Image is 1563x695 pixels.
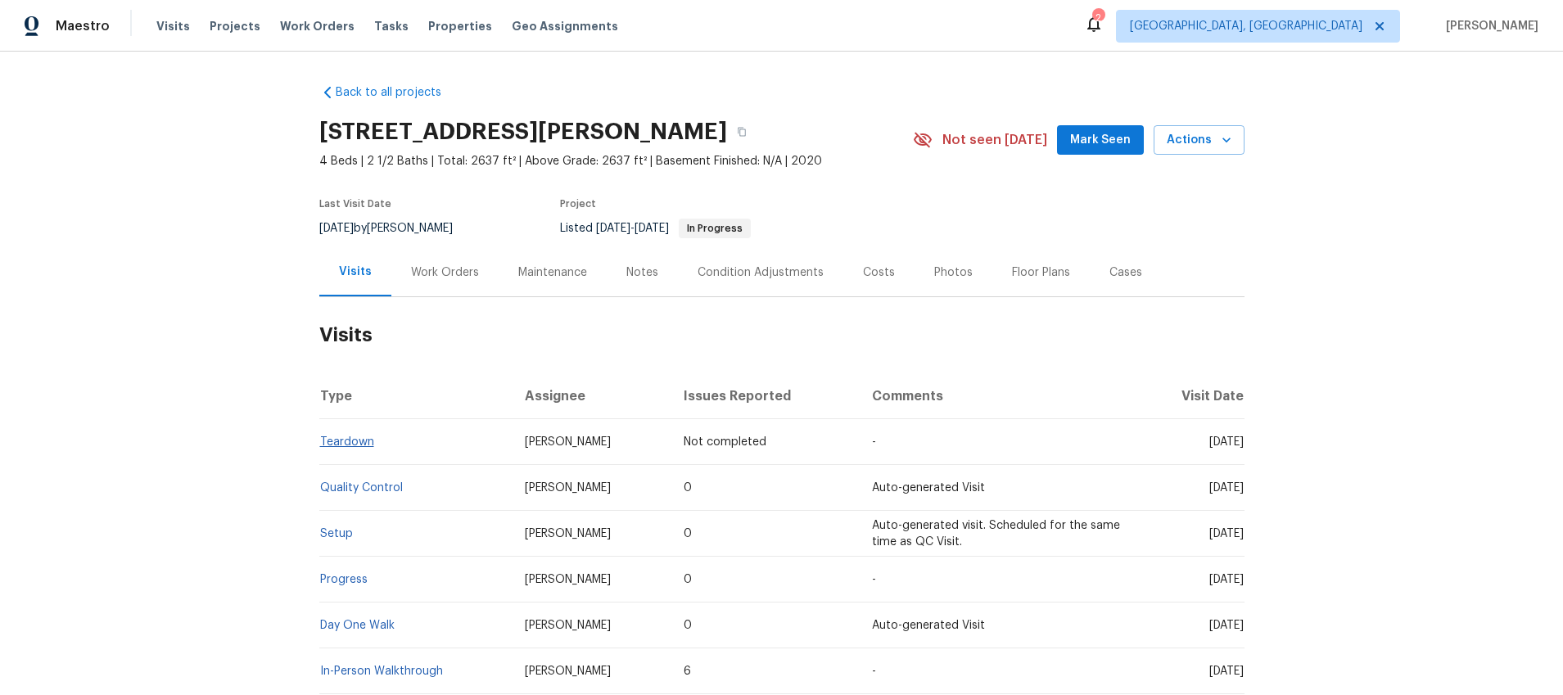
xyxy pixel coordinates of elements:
[684,436,766,448] span: Not completed
[684,666,691,677] span: 6
[156,18,190,34] span: Visits
[1209,574,1244,585] span: [DATE]
[596,223,669,234] span: -
[320,666,443,677] a: In-Person Walkthrough
[1209,436,1244,448] span: [DATE]
[934,264,973,281] div: Photos
[859,373,1136,419] th: Comments
[339,264,372,280] div: Visits
[525,574,611,585] span: [PERSON_NAME]
[525,436,611,448] span: [PERSON_NAME]
[942,132,1047,148] span: Not seen [DATE]
[872,482,985,494] span: Auto-generated Visit
[525,620,611,631] span: [PERSON_NAME]
[280,18,355,34] span: Work Orders
[680,223,749,233] span: In Progress
[1439,18,1538,34] span: [PERSON_NAME]
[1209,528,1244,539] span: [DATE]
[320,620,395,631] a: Day One Walk
[1136,373,1244,419] th: Visit Date
[727,117,757,147] button: Copy Address
[320,574,368,585] a: Progress
[872,574,876,585] span: -
[872,620,985,631] span: Auto-generated Visit
[863,264,895,281] div: Costs
[596,223,630,234] span: [DATE]
[319,223,354,234] span: [DATE]
[374,20,409,32] span: Tasks
[1154,125,1245,156] button: Actions
[1209,666,1244,677] span: [DATE]
[512,373,671,419] th: Assignee
[1209,482,1244,494] span: [DATE]
[560,199,596,209] span: Project
[319,153,913,169] span: 4 Beds | 2 1/2 Baths | Total: 2637 ft² | Above Grade: 2637 ft² | Basement Finished: N/A | 2020
[1109,264,1142,281] div: Cases
[319,373,513,419] th: Type
[560,223,751,234] span: Listed
[320,482,403,494] a: Quality Control
[319,124,727,140] h2: [STREET_ADDRESS][PERSON_NAME]
[684,620,692,631] span: 0
[1012,264,1070,281] div: Floor Plans
[512,18,618,34] span: Geo Assignments
[684,482,692,494] span: 0
[1167,130,1231,151] span: Actions
[319,219,472,238] div: by [PERSON_NAME]
[320,436,374,448] a: Teardown
[319,297,1245,373] h2: Visits
[1092,10,1104,26] div: 2
[872,666,876,677] span: -
[684,528,692,539] span: 0
[525,482,611,494] span: [PERSON_NAME]
[635,223,669,234] span: [DATE]
[1057,125,1144,156] button: Mark Seen
[210,18,260,34] span: Projects
[872,520,1120,548] span: Auto-generated visit. Scheduled for the same time as QC Visit.
[1130,18,1362,34] span: [GEOGRAPHIC_DATA], [GEOGRAPHIC_DATA]
[320,528,353,539] a: Setup
[525,528,611,539] span: [PERSON_NAME]
[671,373,859,419] th: Issues Reported
[428,18,492,34] span: Properties
[319,84,477,101] a: Back to all projects
[411,264,479,281] div: Work Orders
[319,199,391,209] span: Last Visit Date
[698,264,824,281] div: Condition Adjustments
[626,264,658,281] div: Notes
[1209,620,1244,631] span: [DATE]
[518,264,587,281] div: Maintenance
[56,18,110,34] span: Maestro
[872,436,876,448] span: -
[684,574,692,585] span: 0
[525,666,611,677] span: [PERSON_NAME]
[1070,130,1131,151] span: Mark Seen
